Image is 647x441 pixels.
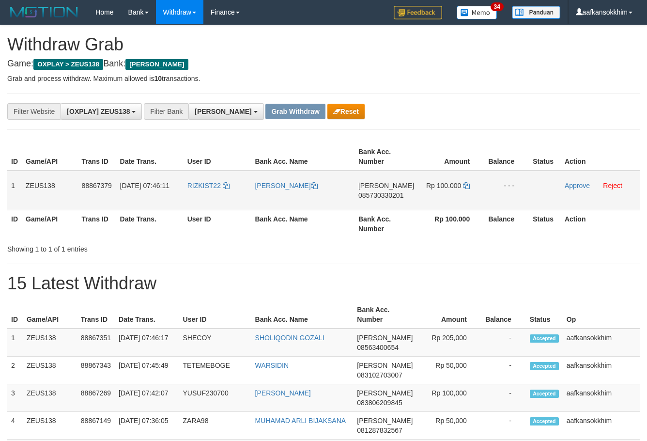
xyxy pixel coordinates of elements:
td: Rp 50,000 [416,357,481,384]
div: Showing 1 to 1 of 1 entries [7,240,262,254]
td: [DATE] 07:45:49 [115,357,179,384]
td: ZARA98 [179,412,251,440]
h1: 15 Latest Withdraw [7,274,640,293]
span: Copy 083102703007 to clipboard [357,371,402,379]
th: Op [563,301,640,329]
th: Trans ID [78,143,116,171]
td: - [481,412,526,440]
th: Bank Acc. Name [251,143,354,171]
td: [DATE] 07:36:05 [115,412,179,440]
span: [OXPLAY] ZEUS138 [67,108,130,115]
h4: Game: Bank: [7,59,640,69]
th: Trans ID [77,301,115,329]
th: Bank Acc. Name [251,301,354,329]
td: 3 [7,384,23,412]
span: Accepted [530,334,559,343]
td: 1 [7,171,22,210]
td: - [481,384,526,412]
td: aafkansokkhim [563,384,640,412]
div: Filter Website [7,103,61,120]
a: WARSIDIN [255,362,289,369]
span: Copy 083806209845 to clipboard [357,399,402,407]
th: Bank Acc. Number [353,301,416,329]
td: 88867351 [77,329,115,357]
th: ID [7,143,22,171]
td: 88867343 [77,357,115,384]
span: Copy 08563400654 to clipboard [357,344,399,351]
td: SHECOY [179,329,251,357]
td: ZEUS138 [22,171,78,210]
th: Trans ID [78,210,116,237]
td: - [481,357,526,384]
img: Feedback.jpg [394,6,442,19]
td: Rp 205,000 [416,329,481,357]
td: - - - [484,171,529,210]
th: Status [529,210,561,237]
span: [PERSON_NAME] [357,362,413,369]
td: 88867269 [77,384,115,412]
span: [PERSON_NAME] [357,417,413,425]
td: ZEUS138 [23,384,77,412]
th: Balance [481,301,526,329]
td: Rp 100,000 [416,384,481,412]
td: ZEUS138 [23,412,77,440]
a: [PERSON_NAME] [255,389,311,397]
span: Accepted [530,362,559,370]
th: Action [561,143,640,171]
a: SHOLIQODIN GOZALI [255,334,324,342]
th: Bank Acc. Name [251,210,354,237]
td: 4 [7,412,23,440]
div: Filter Bank [144,103,188,120]
span: [PERSON_NAME] [357,334,413,342]
th: User ID [184,210,251,237]
td: 1 [7,329,23,357]
span: 34 [491,2,504,11]
th: Status [529,143,561,171]
td: TETEMEBOGE [179,357,251,384]
button: Reset [327,104,365,119]
th: Date Trans. [116,143,184,171]
td: ZEUS138 [23,329,77,357]
td: ZEUS138 [23,357,77,384]
th: ID [7,301,23,329]
th: Date Trans. [116,210,184,237]
button: [OXPLAY] ZEUS138 [61,103,142,120]
th: Game/API [22,210,78,237]
img: MOTION_logo.png [7,5,81,19]
th: User ID [179,301,251,329]
span: Copy 081287832567 to clipboard [357,426,402,434]
button: Grab Withdraw [265,104,325,119]
td: - [481,329,526,357]
th: Bank Acc. Number [354,210,418,237]
a: Approve [565,182,590,189]
th: User ID [184,143,251,171]
span: Accepted [530,417,559,425]
a: MUHAMAD ARLI BIJAKSANA [255,417,346,425]
span: [PERSON_NAME] [125,59,188,70]
td: aafkansokkhim [563,357,640,384]
a: Reject [603,182,622,189]
span: Rp 100.000 [426,182,461,189]
td: [DATE] 07:46:17 [115,329,179,357]
span: [PERSON_NAME] [357,389,413,397]
img: panduan.png [512,6,560,19]
th: Balance [484,143,529,171]
span: [DATE] 07:46:11 [120,182,169,189]
th: ID [7,210,22,237]
span: 88867379 [82,182,112,189]
th: Amount [416,301,481,329]
th: Game/API [23,301,77,329]
th: Action [561,210,640,237]
span: OXPLAY > ZEUS138 [33,59,103,70]
a: Copy 100000 to clipboard [463,182,470,189]
th: Bank Acc. Number [354,143,418,171]
td: [DATE] 07:42:07 [115,384,179,412]
span: [PERSON_NAME] [195,108,251,115]
strong: 10 [154,75,162,82]
th: Amount [418,143,484,171]
a: RIZKIST22 [187,182,230,189]
td: Rp 50,000 [416,412,481,440]
th: Status [526,301,563,329]
a: [PERSON_NAME] [255,182,317,189]
span: RIZKIST22 [187,182,221,189]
